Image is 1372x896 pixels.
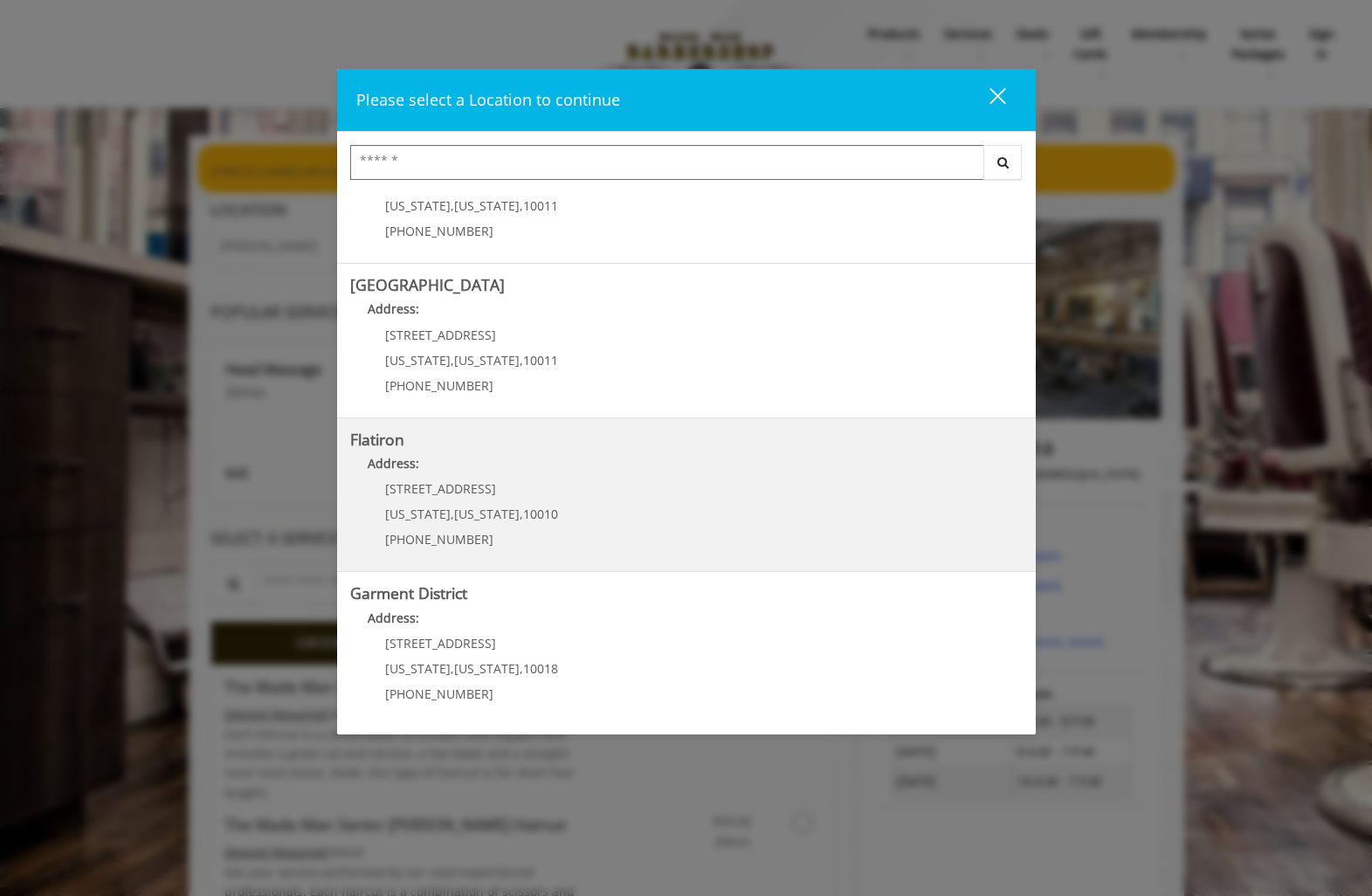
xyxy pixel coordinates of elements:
[520,352,523,369] span: ,
[368,455,419,472] b: Address:
[385,506,451,522] span: [US_STATE]
[350,145,984,180] input: Search Center
[385,531,493,548] span: [PHONE_NUMBER]
[385,635,496,651] span: [STREET_ADDRESS]
[350,145,1023,189] div: Center Select
[385,197,451,214] span: [US_STATE]
[385,377,493,394] span: [PHONE_NUMBER]
[454,506,520,522] span: [US_STATE]
[523,506,558,522] span: 10010
[385,480,496,497] span: [STREET_ADDRESS]
[520,506,523,522] span: ,
[454,352,520,369] span: [US_STATE]
[454,660,520,677] span: [US_STATE]
[368,300,419,317] b: Address:
[451,506,454,522] span: ,
[385,686,493,702] span: [PHONE_NUMBER]
[350,582,467,603] b: Garment District
[385,352,451,369] span: [US_STATE]
[368,610,419,626] b: Address:
[451,352,454,369] span: ,
[523,660,558,677] span: 10018
[969,86,1004,113] div: close dialog
[356,89,620,110] span: Please select a Location to continue
[993,156,1013,169] i: Search button
[350,274,505,295] b: [GEOGRAPHIC_DATA]
[451,197,454,214] span: ,
[520,197,523,214] span: ,
[520,660,523,677] span: ,
[350,429,404,450] b: Flatiron
[385,660,451,677] span: [US_STATE]
[523,352,558,369] span: 10011
[957,82,1017,118] button: close dialog
[451,660,454,677] span: ,
[523,197,558,214] span: 10011
[385,327,496,343] span: [STREET_ADDRESS]
[385,223,493,239] span: [PHONE_NUMBER]
[454,197,520,214] span: [US_STATE]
